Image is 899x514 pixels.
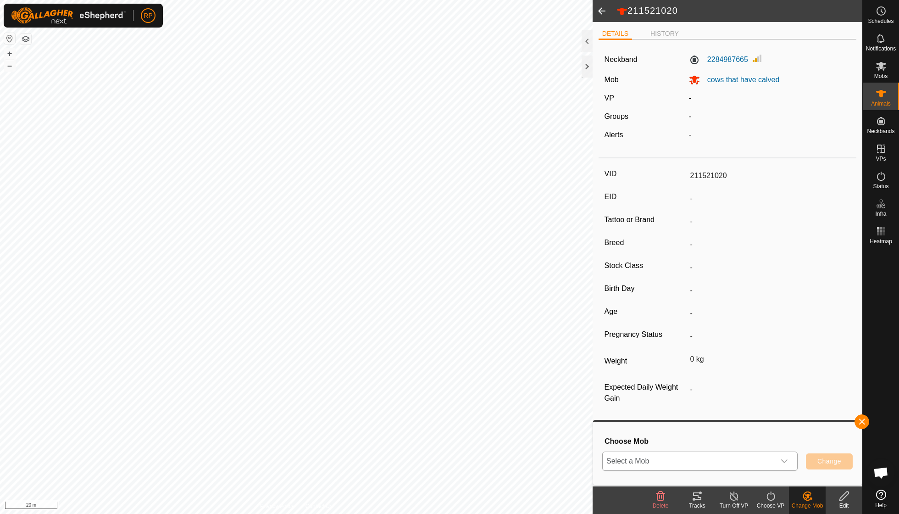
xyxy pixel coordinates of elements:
label: Tattoo or Brand [605,214,687,226]
div: Open chat [867,459,895,486]
span: VPs [876,156,886,162]
a: Contact Us [305,502,333,510]
label: Groups [605,112,628,120]
span: Help [875,503,887,508]
span: Heatmap [870,239,892,244]
span: Notifications [866,46,896,51]
label: Weight [605,352,687,371]
span: Neckbands [867,128,894,134]
span: cows that have calved [700,76,779,84]
label: VP [605,94,614,102]
label: VID [605,168,687,180]
label: Breed [605,237,687,249]
span: Status [873,184,888,189]
li: HISTORY [647,29,683,39]
div: Change Mob [789,502,826,510]
div: Edit [826,502,862,510]
span: Change [817,458,841,465]
button: Map Layers [20,34,31,45]
button: + [4,48,15,59]
div: Turn Off VP [716,502,752,510]
span: Animals [871,101,891,106]
a: Help [863,486,899,512]
label: Neckband [605,54,638,65]
div: - [685,111,855,122]
label: Age [605,306,687,318]
div: Choose VP [752,502,789,510]
span: Schedules [868,18,893,24]
div: - [685,129,855,140]
label: Mob [605,76,619,84]
span: Mobs [874,73,888,79]
div: Tracks [679,502,716,510]
label: Alerts [605,131,623,139]
h2: 211521020 [616,5,862,17]
label: Stock Class [605,260,687,272]
label: EID [605,191,687,203]
button: Reset Map [4,33,15,44]
span: RP [144,11,152,21]
app-display-virtual-paddock-transition: - [689,94,691,102]
label: 2284987665 [689,54,748,65]
span: Infra [875,211,886,217]
img: Signal strength [752,53,763,64]
h3: Choose Mob [605,437,853,446]
button: – [4,60,15,71]
a: Privacy Policy [260,502,294,510]
span: Select a Mob [603,452,775,470]
li: DETAILS [599,29,632,40]
span: Delete [653,503,669,509]
div: dropdown trigger [775,452,794,470]
label: Birth Day [605,283,687,295]
label: Pregnancy Status [605,329,687,341]
button: Change [806,453,853,469]
label: Expected Daily Weight Gain [605,382,687,404]
img: Gallagher Logo [11,7,126,24]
